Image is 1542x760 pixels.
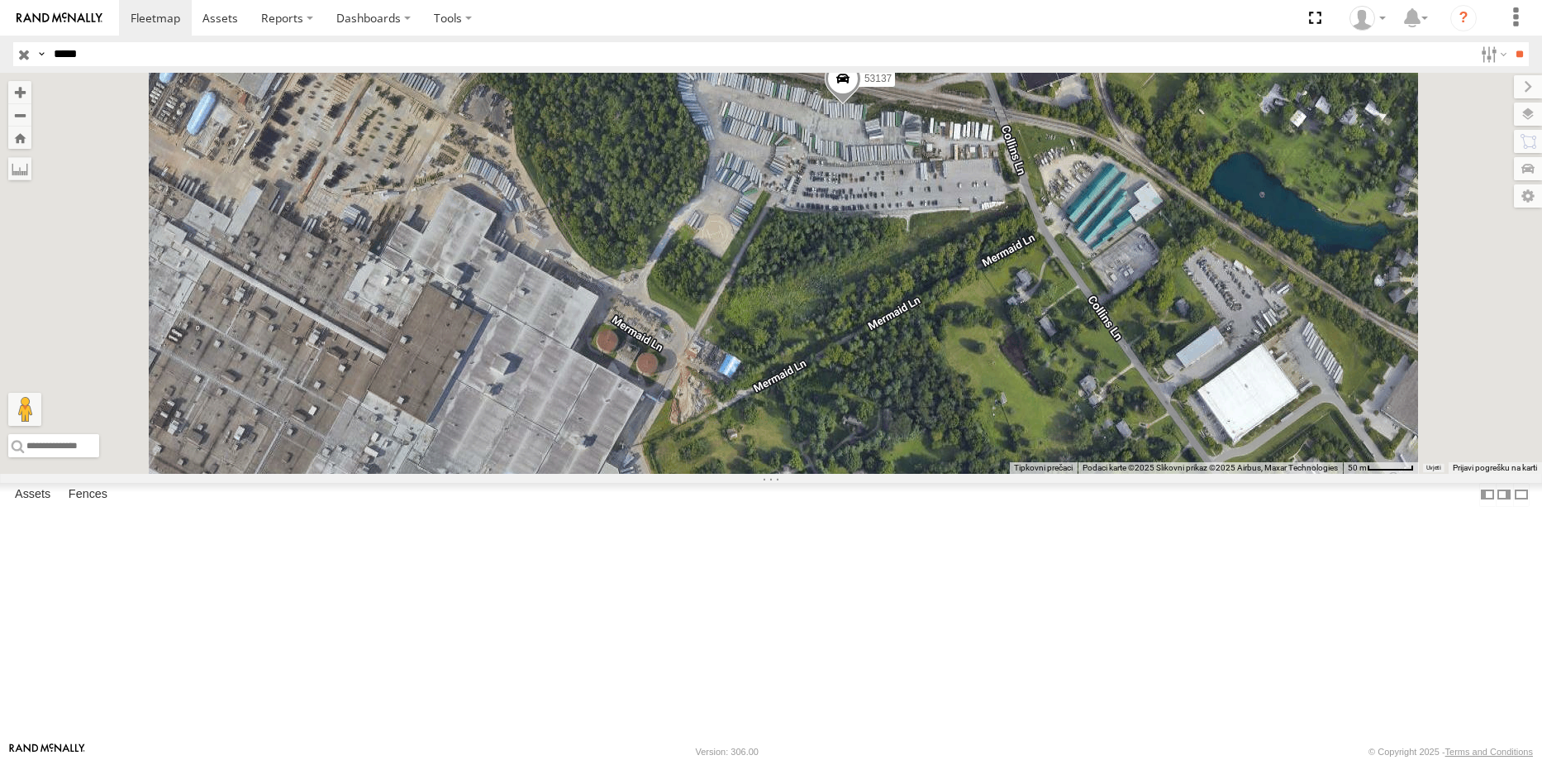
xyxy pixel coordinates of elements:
a: Terms and Conditions [1445,747,1533,757]
a: Visit our Website [9,743,85,760]
button: Zoom in [8,81,31,103]
a: Prijavi pogrešku na karti [1453,463,1537,472]
div: Miky Transport [1344,6,1392,31]
button: Zoom out [8,103,31,127]
button: Povucite Pegmana na kartu da biste otvorili Street View [8,393,41,426]
label: Dock Summary Table to the Right [1496,483,1512,507]
label: Hide Summary Table [1513,483,1530,507]
button: Zoom Home [8,127,31,149]
label: Dock Summary Table to the Left [1479,483,1496,507]
a: Uvjeti [1426,465,1440,471]
img: rand-logo.svg [17,12,102,24]
div: Version: 306.00 [696,747,759,757]
label: Assets [7,483,59,506]
label: Map Settings [1514,184,1542,208]
i: ? [1450,5,1477,31]
div: © Copyright 2025 - [1368,747,1533,757]
button: Tipkovni prečaci [1014,462,1073,474]
label: Fences [60,483,116,506]
button: Mjerilo karte: 50 m naprema 53 piksela [1343,462,1419,474]
label: Search Filter Options [1474,42,1510,66]
label: Search Query [35,42,48,66]
span: 50 m [1348,463,1367,472]
label: Measure [8,157,31,180]
span: Podaci karte ©2025 Slikovni prikaz ©2025 Airbus, Maxar Technologies [1083,463,1338,472]
span: 53137 [864,73,892,84]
